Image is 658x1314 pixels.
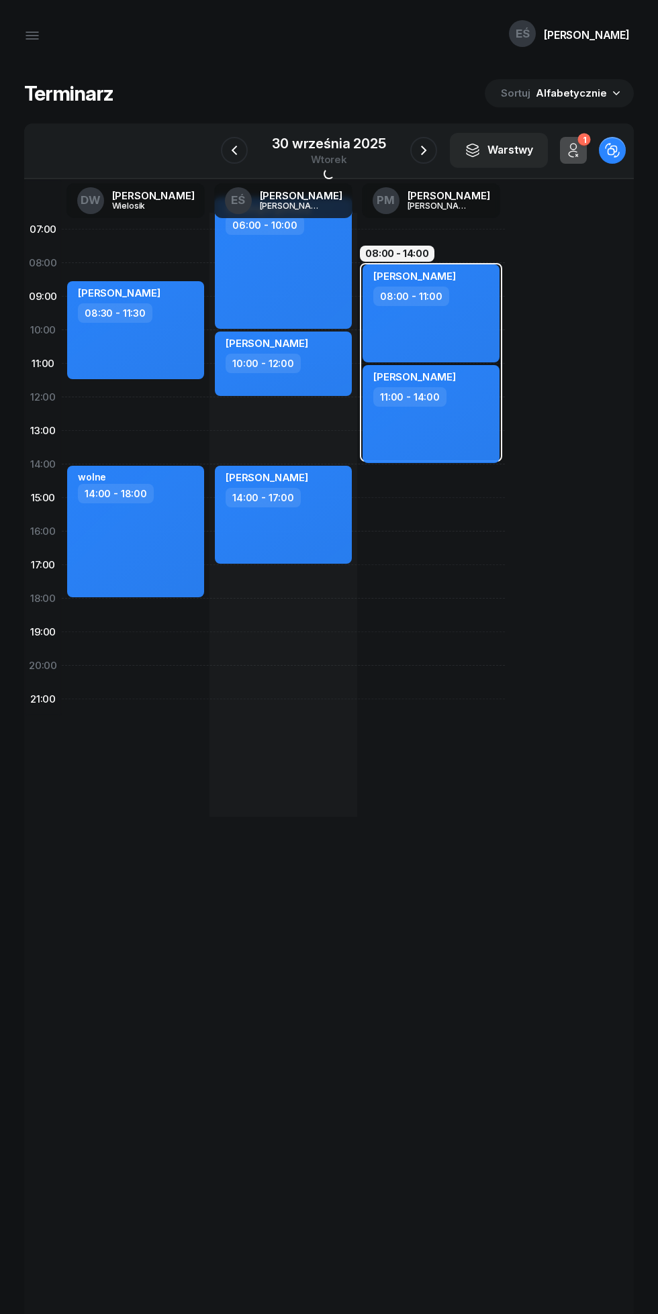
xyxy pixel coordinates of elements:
div: 19:00 [24,615,62,649]
a: EŚ[PERSON_NAME][PERSON_NAME] [214,183,353,218]
div: 11:00 - 14:00 [373,387,446,407]
div: 14:00 - 18:00 [78,484,154,503]
div: wolne [78,471,106,483]
div: 08:00 - 11:00 [373,287,449,306]
button: Sortuj Alfabetycznie [485,79,634,107]
div: 08:00 [24,246,62,280]
span: [PERSON_NAME] [226,337,308,350]
div: 30 września 2025 [272,137,385,150]
span: Alfabetycznie [536,87,607,99]
div: wtorek [272,154,385,164]
span: [PERSON_NAME] [373,370,456,383]
div: [PERSON_NAME] [544,30,630,40]
div: 1 [577,134,590,146]
div: [PERSON_NAME] [408,201,472,210]
div: 13:00 [24,414,62,448]
div: 10:00 [24,313,62,347]
span: EŚ [516,28,530,40]
a: DW[PERSON_NAME]Wielosik [66,183,205,218]
div: 18:00 [24,582,62,615]
div: 08:30 - 11:30 [78,303,152,323]
div: 15:00 [24,481,62,515]
div: [PERSON_NAME] [408,191,490,201]
span: [PERSON_NAME] [226,471,308,484]
span: DW [81,195,101,206]
span: [PERSON_NAME] [78,287,160,299]
div: [PERSON_NAME] [260,201,324,210]
div: 12:00 [24,381,62,414]
span: PM [377,195,395,206]
h1: Terminarz [24,81,113,105]
span: [PERSON_NAME] [373,270,456,283]
div: [PERSON_NAME] [260,191,342,201]
div: 06:00 - 10:00 [226,215,304,235]
div: 14:00 [24,448,62,481]
a: PM[PERSON_NAME][PERSON_NAME] [362,183,501,218]
div: Wielosik [112,201,177,210]
div: 09:00 [24,280,62,313]
div: Warstwy [465,142,533,159]
div: 16:00 [24,515,62,548]
button: 1 [560,137,587,164]
div: 07:00 [24,213,62,246]
div: 10:00 - 12:00 [226,354,301,373]
button: Warstwy [450,133,548,168]
div: 20:00 [24,649,62,683]
div: 14:00 - 17:00 [226,488,301,507]
div: [PERSON_NAME] [112,191,195,201]
span: Sortuj [501,85,533,102]
div: 17:00 [24,548,62,582]
div: 21:00 [24,683,62,716]
div: 11:00 [24,347,62,381]
span: EŚ [231,195,245,206]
